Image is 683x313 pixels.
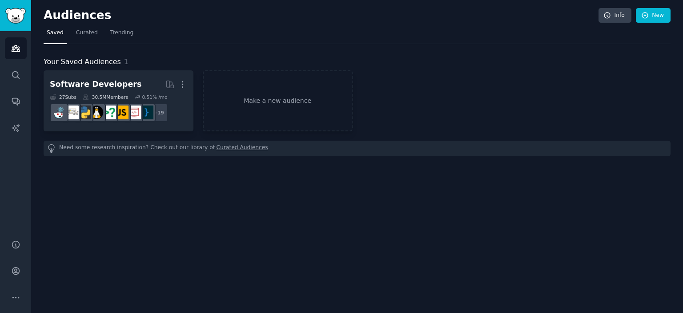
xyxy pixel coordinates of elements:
[77,106,91,119] img: Python
[110,29,133,37] span: Trending
[142,94,167,100] div: 0.51 % /mo
[107,26,137,44] a: Trending
[76,29,98,37] span: Curated
[44,8,599,23] h2: Audiences
[140,106,153,119] img: programming
[636,8,671,23] a: New
[83,94,128,100] div: 30.5M Members
[124,57,129,66] span: 1
[73,26,101,44] a: Curated
[5,8,26,24] img: GummySearch logo
[65,106,79,119] img: learnpython
[102,106,116,119] img: cscareerquestions
[217,144,268,153] a: Curated Audiences
[44,57,121,68] span: Your Saved Audiences
[52,106,66,119] img: reactjs
[203,70,353,131] a: Make a new audience
[599,8,631,23] a: Info
[47,29,64,37] span: Saved
[44,26,67,44] a: Saved
[90,106,104,119] img: linux
[149,103,168,122] div: + 19
[127,106,141,119] img: webdev
[50,79,141,90] div: Software Developers
[44,70,193,131] a: Software Developers27Subs30.5MMembers0.51% /mo+19programmingwebdevjavascriptcscareerquestionslinu...
[44,141,671,156] div: Need some research inspiration? Check out our library of
[115,106,129,119] img: javascript
[50,94,76,100] div: 27 Sub s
